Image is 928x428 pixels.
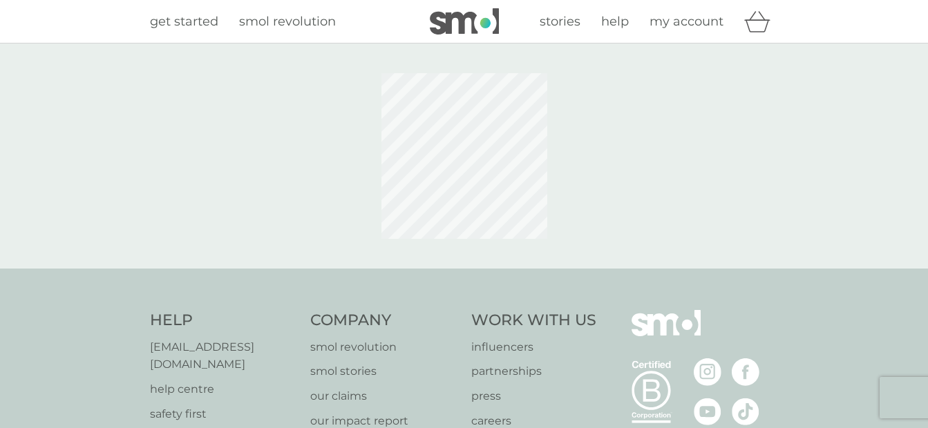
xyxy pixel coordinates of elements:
a: help centre [150,380,297,398]
a: safety first [150,405,297,423]
a: my account [650,12,723,32]
span: smol revolution [239,14,336,29]
a: help [601,12,629,32]
img: visit the smol Facebook page [732,358,759,386]
h4: Help [150,310,297,331]
img: smol [430,8,499,35]
span: help [601,14,629,29]
a: [EMAIL_ADDRESS][DOMAIN_NAME] [150,338,297,373]
a: partnerships [471,362,596,380]
a: get started [150,12,218,32]
img: visit the smol Tiktok page [732,398,759,425]
span: stories [540,14,580,29]
a: influencers [471,338,596,356]
a: stories [540,12,580,32]
a: smol stories [310,362,457,380]
h4: Work With Us [471,310,596,331]
img: visit the smol Instagram page [694,358,721,386]
a: our claims [310,387,457,405]
span: my account [650,14,723,29]
span: get started [150,14,218,29]
h4: Company [310,310,457,331]
div: basket [744,8,779,35]
img: visit the smol Youtube page [694,398,721,425]
a: smol revolution [239,12,336,32]
img: smol [632,310,701,357]
a: press [471,387,596,405]
a: smol revolution [310,338,457,356]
